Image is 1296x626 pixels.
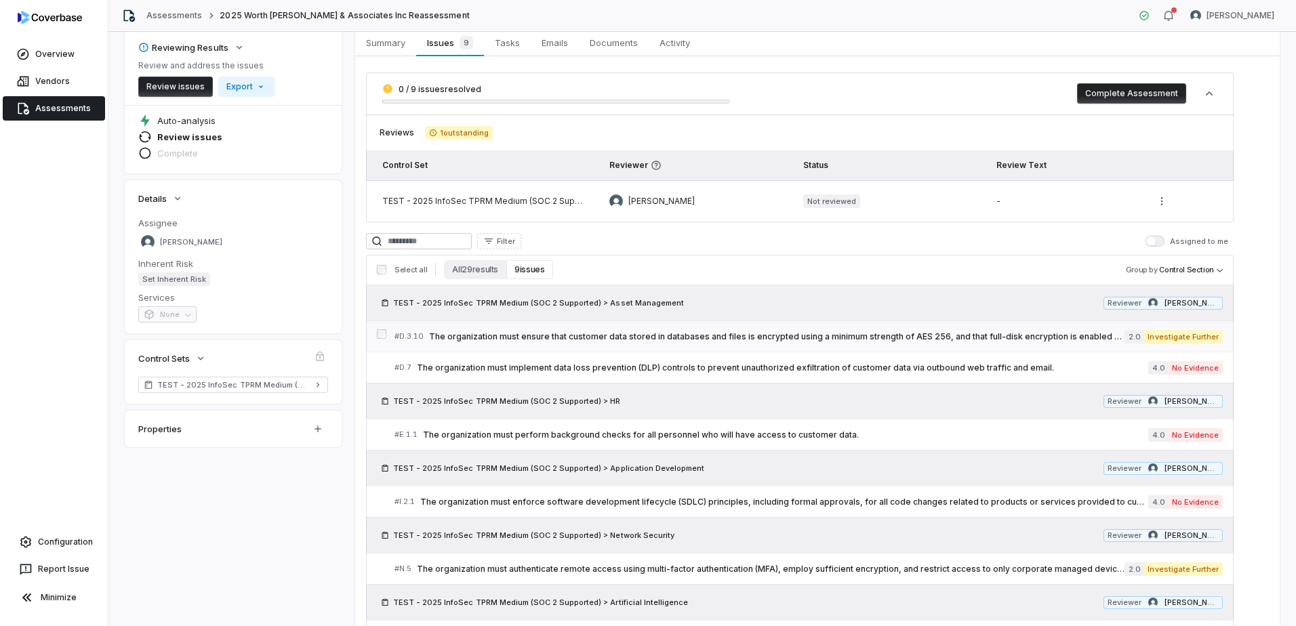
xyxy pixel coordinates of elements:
[1168,428,1223,442] span: No Evidence
[393,597,688,608] span: TEST - 2025 InfoSec TPRM Medium (SOC 2 Supported) > Artificial Intelligence
[393,396,621,406] span: TEST - 2025 InfoSec TPRM Medium (SOC 2 Supported) > HR
[1148,396,1158,406] img: Curtis Nohl avatar
[5,530,102,554] a: Configuration
[477,233,521,249] button: Filter
[506,260,552,279] button: 9 issues
[1108,463,1141,474] span: Reviewer
[394,564,411,574] span: # N.5
[134,344,210,373] button: Control Sets
[3,69,105,93] a: Vendors
[1125,562,1143,576] span: 2.0
[1182,5,1282,26] button: Curtis Nohl avatar[PERSON_NAME]
[382,196,588,207] div: TEST - 2025 InfoSec TPRM Medium (SOC 2 Supported)
[1125,330,1143,343] span: 2.0
[417,362,1148,373] span: The organization must implement data loss prevention (DLP) controls to prevent unauthorized exfil...
[134,184,187,213] button: Details
[380,127,414,138] span: Reviews
[138,352,190,364] span: Control Sets
[157,114,216,127] span: Auto-analysis
[1108,598,1141,608] span: Reviewer
[803,194,860,208] span: Not reviewed
[1168,361,1223,375] span: No Evidence
[394,430,418,440] span: # E.1.1
[425,126,493,140] span: 1 outstanding
[1148,598,1158,607] img: Curtis Nohl avatar
[146,10,202,21] a: Assessments
[138,377,328,393] a: TEST - 2025 InfoSec TPRM Medium (SOC 2 Supported)
[1165,298,1219,308] span: [PERSON_NAME]
[138,192,167,205] span: Details
[3,96,105,121] a: Assessments
[157,147,198,159] span: Complete
[1146,236,1165,247] button: Assigned to me
[1148,530,1158,540] img: Curtis Nohl avatar
[138,291,328,304] dt: Services
[393,463,704,474] span: TEST - 2025 InfoSec TPRM Medium (SOC 2 Supported) > Application Development
[1148,428,1168,442] span: 4.0
[1143,330,1223,343] span: Investigate Further
[429,331,1125,342] span: The organization must ensure that customer data stored in databases and files is encrypted using ...
[1148,298,1158,308] img: Curtis Nohl avatar
[1190,10,1201,21] img: Curtis Nohl avatar
[1148,361,1168,375] span: 4.0
[138,60,275,71] p: Review and address the issues
[996,196,1130,207] div: -
[460,36,473,49] span: 9
[5,557,102,581] button: Report Issue
[417,564,1125,575] span: The organization must authenticate remote access using multi-factor authentication (MFA), employ ...
[394,419,1223,450] a: #E.1.1The organization must perform background checks for all personnel who will have access to c...
[489,34,525,51] span: Tasks
[1168,495,1223,509] span: No Evidence
[1165,530,1219,541] span: [PERSON_NAME]
[1148,495,1168,509] span: 4.0
[160,237,222,247] span: [PERSON_NAME]
[584,34,643,51] span: Documents
[444,260,506,279] button: All 29 results
[394,497,415,507] span: # I.2.1
[220,10,469,21] span: 2025 Worth [PERSON_NAME] & Associates Inc Reassessment
[1108,530,1141,541] span: Reviewer
[382,160,428,170] span: Control Set
[996,160,1047,170] span: Review Text
[1165,598,1219,608] span: [PERSON_NAME]
[1126,265,1158,274] span: Group by
[394,321,1223,352] a: #D.3.10The organization must ensure that customer data stored in databases and files is encrypted...
[138,217,328,229] dt: Assignee
[134,33,249,62] button: Reviewing Results
[361,34,411,51] span: Summary
[138,41,228,54] div: Reviewing Results
[423,430,1148,440] span: The organization must perform background checks for all personnel who will have access to custome...
[609,160,782,171] span: Reviewer
[394,486,1223,517] a: #I.2.1The organization must enforce software development lifecycle (SDLC) principles, including f...
[157,131,222,143] span: Review issues
[1148,463,1158,473] img: Curtis Nohl avatar
[1165,463,1219,474] span: [PERSON_NAME]
[497,236,515,247] span: Filter
[394,331,424,341] span: # D.3.10
[803,160,828,170] span: Status
[609,194,623,208] img: Curtis Nohl avatar
[394,352,1223,383] a: #D.7The organization must implement data loss prevention (DLP) controls to prevent unauthorized e...
[1108,396,1141,406] span: Reviewer
[5,584,102,611] button: Minimize
[393,297,684,308] span: TEST - 2025 InfoSec TPRM Medium (SOC 2 Supported) > Asset Management
[141,235,155,249] img: Curtis Nohl avatar
[420,497,1148,507] span: The organization must enforce software development lifecycle (SDLC) principles, including formal ...
[422,33,478,52] span: Issues
[1165,396,1219,406] span: [PERSON_NAME]
[394,265,427,275] span: Select all
[1108,298,1141,308] span: Reviewer
[1143,562,1223,576] span: Investigate Further
[218,77,275,97] button: Export
[1077,83,1186,104] button: Complete Assessment
[1146,236,1228,247] label: Assigned to me
[138,77,213,97] button: Review issues
[1207,10,1274,21] span: [PERSON_NAME]
[394,554,1223,584] a: #N.5The organization must authenticate remote access using multi-factor authentication (MFA), emp...
[536,34,573,51] span: Emails
[628,196,695,207] span: [PERSON_NAME]
[399,84,481,94] span: 0 / 9 issues resolved
[393,530,674,541] span: TEST - 2025 InfoSec TPRM Medium (SOC 2 Supported) > Network Security
[18,11,82,24] img: logo-D7KZi-bG.svg
[377,265,386,274] input: Select all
